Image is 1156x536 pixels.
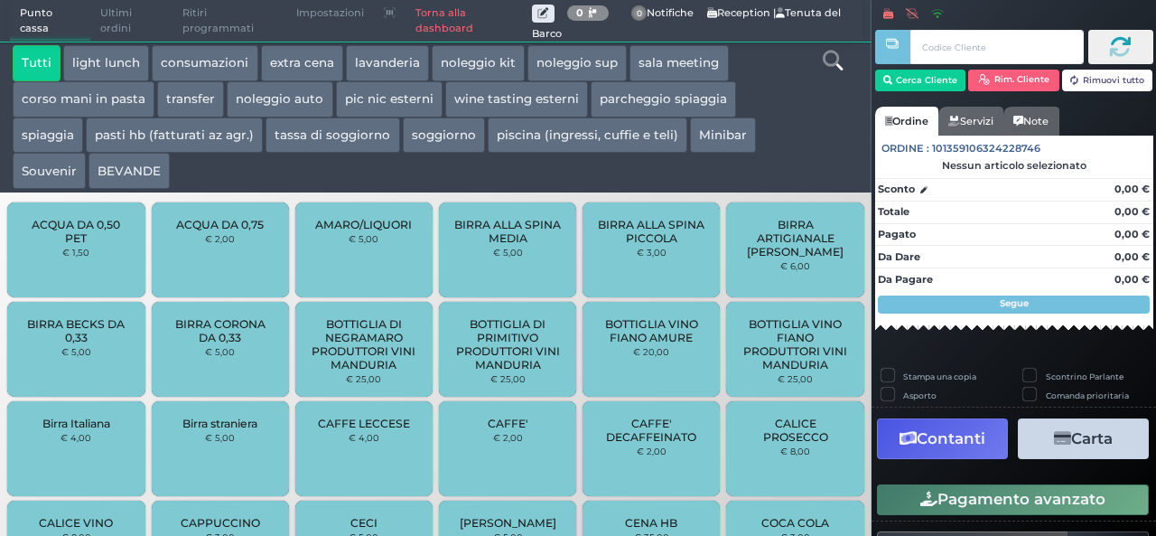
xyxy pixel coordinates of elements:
[598,317,705,344] span: BOTTIGLIA VINO FIANO AMURE
[932,141,1040,156] span: 101359106324228746
[39,516,113,530] span: CALICE VINO
[445,81,588,118] button: wine tasting esterni
[1018,418,1149,459] button: Carta
[432,45,525,81] button: noleggio kit
[690,118,756,154] button: Minibar
[1003,107,1058,136] a: Note
[13,118,83,154] button: spiaggia
[877,418,1008,459] button: Contanti
[460,516,556,530] span: [PERSON_NAME]
[13,153,86,189] button: Souvenir
[875,159,1153,172] div: Nessun articolo selezionato
[261,45,343,81] button: extra cena
[311,317,418,371] span: BOTTIGLIA DI NEGRAMARO PRODUTTORI VINI MANDURIA
[350,516,378,530] span: CECI
[61,346,91,357] small: € 5,00
[315,218,412,231] span: AMARO/LIQUORI
[318,417,410,430] span: CAFFE LECCESE
[637,446,667,456] small: € 2,00
[172,1,286,42] span: Ritiri programmati
[625,516,677,530] span: CENA HB
[157,81,224,118] button: transfer
[90,1,172,42] span: Ultimi ordini
[181,516,260,530] span: CAPPUCCINO
[62,247,89,258] small: € 1,50
[182,417,257,430] span: Birra straniera
[968,70,1059,91] button: Rim. Cliente
[176,218,264,231] span: ACQUA DA 0,75
[63,45,149,81] button: light lunch
[13,45,61,81] button: Tutti
[780,446,810,456] small: € 8,00
[205,346,235,357] small: € 5,00
[878,250,920,263] strong: Da Dare
[490,373,526,384] small: € 25,00
[488,417,528,430] span: CAFFE'
[878,273,933,286] strong: Da Pagare
[875,70,966,91] button: Cerca Cliente
[454,218,562,245] span: BIRRA ALLA SPINA MEDIA
[61,432,91,443] small: € 4,00
[910,30,1083,64] input: Codice Cliente
[349,233,378,244] small: € 5,00
[878,182,915,197] strong: Sconto
[286,1,374,26] span: Impostazioni
[598,218,705,245] span: BIRRA ALLA SPINA PICCOLA
[741,317,849,371] span: BOTTIGLIA VINO FIANO PRODUTTORI VINI MANDURIA
[23,218,130,245] span: ACQUA DA 0,50 PET
[89,153,170,189] button: BEVANDE
[403,118,485,154] button: soggiorno
[1114,250,1150,263] strong: 0,00 €
[875,107,938,136] a: Ordine
[903,371,976,382] label: Stampa una copia
[878,228,916,240] strong: Pagato
[631,5,648,22] span: 0
[938,107,1003,136] a: Servizi
[205,432,235,443] small: € 5,00
[576,6,583,19] b: 0
[629,45,728,81] button: sala meeting
[741,218,849,259] span: BIRRA ARTIGIANALE [PERSON_NAME]
[205,233,235,244] small: € 2,00
[346,373,381,384] small: € 25,00
[1114,183,1150,195] strong: 0,00 €
[13,81,154,118] button: corso mani in pasta
[493,247,523,258] small: € 5,00
[1000,297,1029,309] strong: Segue
[878,205,909,218] strong: Totale
[42,417,110,430] span: Birra Italiana
[881,141,929,156] span: Ordine :
[877,484,1149,515] button: Pagamento avanzato
[488,118,687,154] button: piscina (ingressi, cuffie e teli)
[10,1,91,42] span: Punto cassa
[1062,70,1153,91] button: Rimuovi tutto
[780,260,810,271] small: € 6,00
[346,45,429,81] button: lavanderia
[1046,371,1123,382] label: Scontrino Parlante
[591,81,736,118] button: parcheggio spiaggia
[23,317,130,344] span: BIRRA BECKS DA 0,33
[598,417,705,444] span: CAFFE' DECAFFEINATO
[86,118,263,154] button: pasti hb (fatturati az agr.)
[227,81,332,118] button: noleggio auto
[1046,390,1129,401] label: Comanda prioritaria
[336,81,443,118] button: pic nic esterni
[266,118,399,154] button: tassa di soggiorno
[166,317,274,344] span: BIRRA CORONA DA 0,33
[406,1,531,42] a: Torna alla dashboard
[454,317,562,371] span: BOTTIGLIA DI PRIMITIVO PRODUTTORI VINI MANDURIA
[152,45,257,81] button: consumazioni
[903,390,937,401] label: Asporto
[778,373,813,384] small: € 25,00
[633,346,669,357] small: € 20,00
[741,417,849,444] span: CALICE PROSECCO
[637,247,667,258] small: € 3,00
[493,432,523,443] small: € 2,00
[1114,273,1150,286] strong: 0,00 €
[349,432,379,443] small: € 4,00
[761,516,829,530] span: COCA COLA
[527,45,627,81] button: noleggio sup
[1114,205,1150,218] strong: 0,00 €
[1114,228,1150,240] strong: 0,00 €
